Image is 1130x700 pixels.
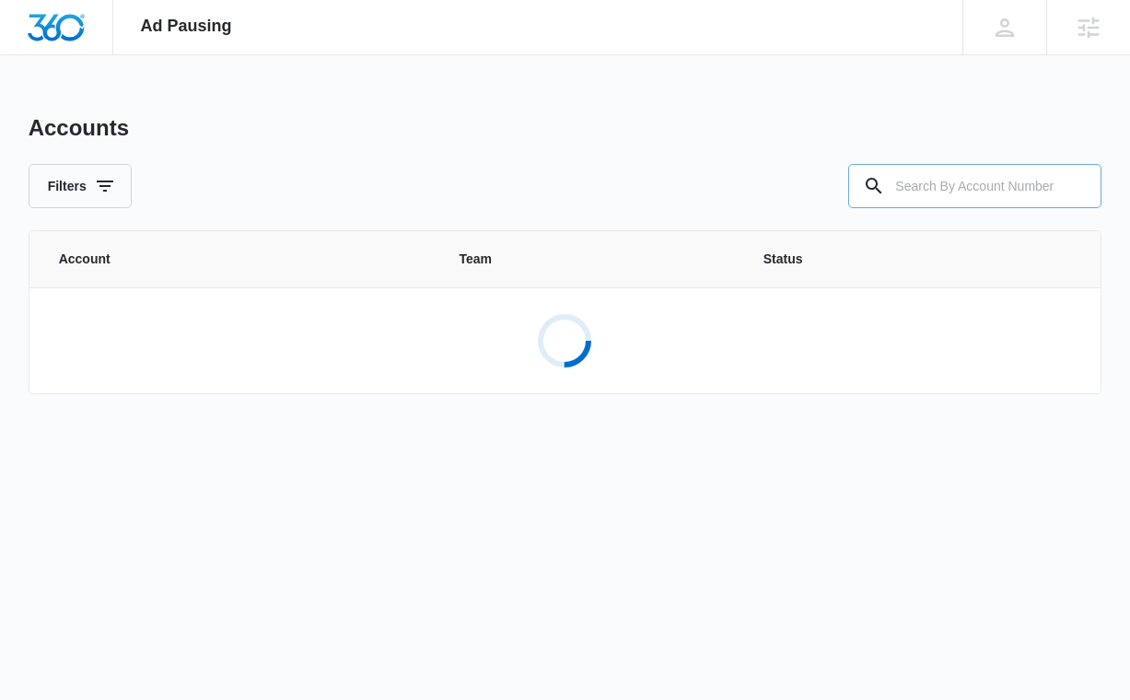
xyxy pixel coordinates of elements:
[29,114,129,142] h1: Accounts
[29,164,132,208] button: Filters
[459,250,718,269] span: Team
[141,17,232,36] span: Ad Pausing
[763,250,1072,269] span: Status
[59,250,415,269] span: Account
[848,164,1101,208] input: Search By Account Number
